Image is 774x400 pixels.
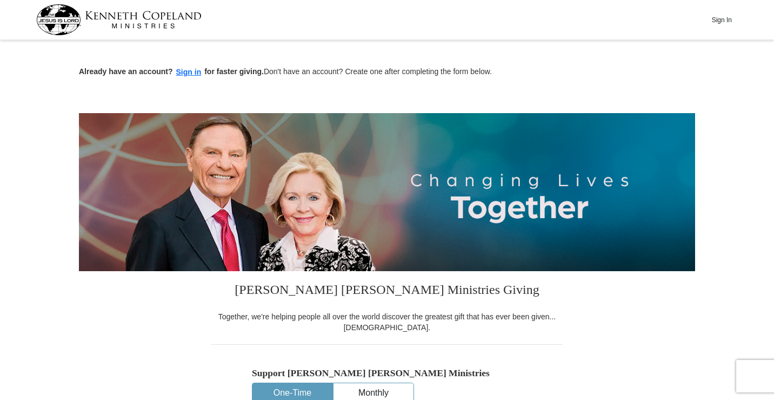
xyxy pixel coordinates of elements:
[36,4,202,35] img: kcm-header-logo.svg
[79,67,264,76] strong: Already have an account? for faster giving.
[705,11,738,28] button: Sign In
[79,66,695,78] p: Don't have an account? Create one after completing the form below.
[211,311,563,333] div: Together, we're helping people all over the world discover the greatest gift that has ever been g...
[211,271,563,311] h3: [PERSON_NAME] [PERSON_NAME] Ministries Giving
[252,368,522,379] h5: Support [PERSON_NAME] [PERSON_NAME] Ministries
[173,66,205,78] button: Sign in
